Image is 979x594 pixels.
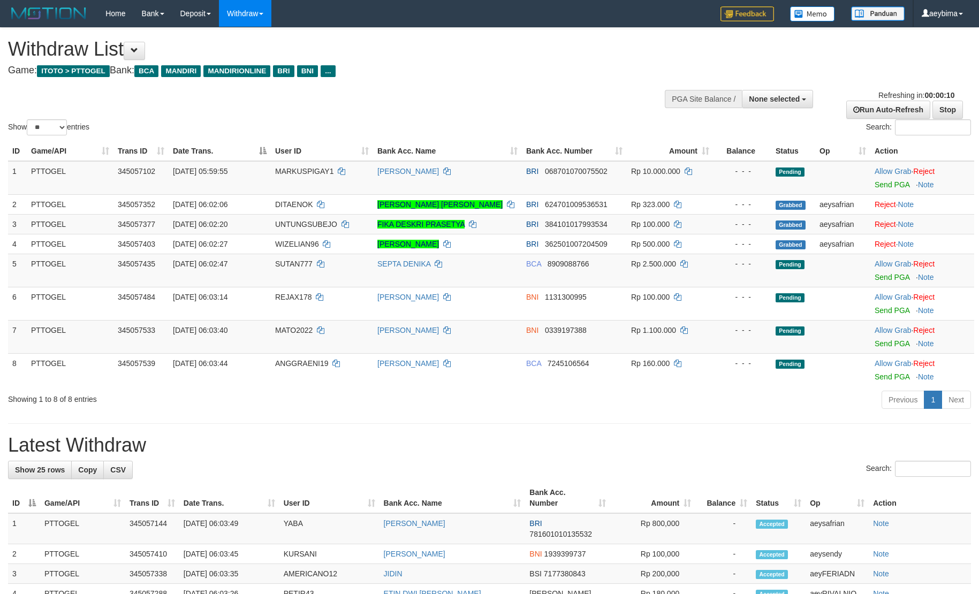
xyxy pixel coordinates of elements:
th: Balance [714,141,771,161]
span: 345057102 [118,167,155,176]
span: Pending [776,360,805,369]
span: Copy 624701009536531 to clipboard [545,200,608,209]
span: 345057377 [118,220,155,229]
th: User ID: activate to sort column ascending [271,141,373,161]
a: Reject [875,240,896,248]
td: 7 [8,320,27,353]
span: Grabbed [776,240,806,249]
span: Copy 068701070075502 to clipboard [545,167,608,176]
th: Bank Acc. Name: activate to sort column ascending [373,141,522,161]
h1: Withdraw List [8,39,642,60]
span: 345057435 [118,260,155,268]
td: · [870,194,974,214]
span: Grabbed [776,220,806,230]
a: Allow Grab [875,293,911,301]
td: [DATE] 06:03:35 [179,564,279,584]
span: UNTUNGSUBEJO [275,220,337,229]
a: Note [898,240,914,248]
td: PTTOGEL [27,320,113,353]
div: - - - [718,219,767,230]
td: - [695,513,752,544]
span: Copy 8909088766 to clipboard [548,260,589,268]
th: Trans ID: activate to sort column ascending [125,483,179,513]
a: Note [918,372,934,381]
td: AMERICANO12 [279,564,380,584]
span: Rp 2.500.000 [631,260,676,268]
span: BRI [526,167,538,176]
span: Rp 10.000.000 [631,167,680,176]
td: [DATE] 06:03:49 [179,513,279,544]
td: · [870,254,974,287]
td: PTTOGEL [27,254,113,287]
span: DITAENOK [275,200,313,209]
span: Copy 1131300995 to clipboard [545,293,587,301]
td: KURSANI [279,544,380,564]
a: Note [898,220,914,229]
td: aeysendy [806,544,869,564]
td: PTTOGEL [40,544,125,564]
a: Run Auto-Refresh [846,101,930,119]
a: [PERSON_NAME] [384,550,445,558]
span: Refreshing in: [878,91,954,100]
span: BRI [273,65,294,77]
a: Send PGA [875,372,909,381]
td: PTTOGEL [27,214,113,234]
td: PTTOGEL [27,234,113,254]
a: Previous [882,391,924,409]
a: [PERSON_NAME] [377,326,439,334]
th: Date Trans.: activate to sort column ascending [179,483,279,513]
span: Rp 100.000 [631,220,670,229]
td: YABA [279,513,380,544]
span: BNI [526,293,538,301]
span: Show 25 rows [15,466,65,474]
span: BNI [297,65,318,77]
a: [PERSON_NAME] [377,293,439,301]
a: [PERSON_NAME] [377,240,439,248]
span: None selected [749,95,800,103]
span: REJAX178 [275,293,312,301]
a: Copy [71,461,104,479]
td: aeyFERIADN [806,564,869,584]
a: Send PGA [875,273,909,281]
td: · [870,161,974,195]
span: 345057403 [118,240,155,248]
a: Note [918,339,934,348]
td: · [870,214,974,234]
span: Rp 500.000 [631,240,670,248]
div: - - - [718,292,767,302]
a: Note [873,569,889,578]
span: Copy 781601010135532 to clipboard [529,530,592,538]
span: BSI [529,569,542,578]
a: Allow Grab [875,359,911,368]
h1: Latest Withdraw [8,435,971,456]
td: aeysafrian [815,194,870,214]
a: Reject [913,260,935,268]
span: BNI [529,550,542,558]
span: BCA [526,359,541,368]
span: · [875,326,913,334]
span: MANDIRI [161,65,201,77]
span: BCA [134,65,158,77]
span: [DATE] 05:59:55 [173,167,227,176]
span: BRI [526,220,538,229]
a: Reject [913,293,935,301]
img: panduan.png [851,6,905,21]
td: aeysafrian [815,214,870,234]
span: Pending [776,260,805,269]
span: Rp 323.000 [631,200,670,209]
span: BCA [526,260,541,268]
th: Date Trans.: activate to sort column descending [169,141,271,161]
span: Accepted [756,570,788,579]
a: Reject [913,167,935,176]
h4: Game: Bank: [8,65,642,76]
span: CSV [110,466,126,474]
span: Accepted [756,550,788,559]
td: PTTOGEL [40,513,125,544]
span: BRI [526,200,538,209]
a: Next [942,391,971,409]
td: 2 [8,544,40,564]
span: SUTAN777 [275,260,313,268]
span: [DATE] 06:02:47 [173,260,227,268]
a: Reject [913,359,935,368]
th: Game/API: activate to sort column ascending [27,141,113,161]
